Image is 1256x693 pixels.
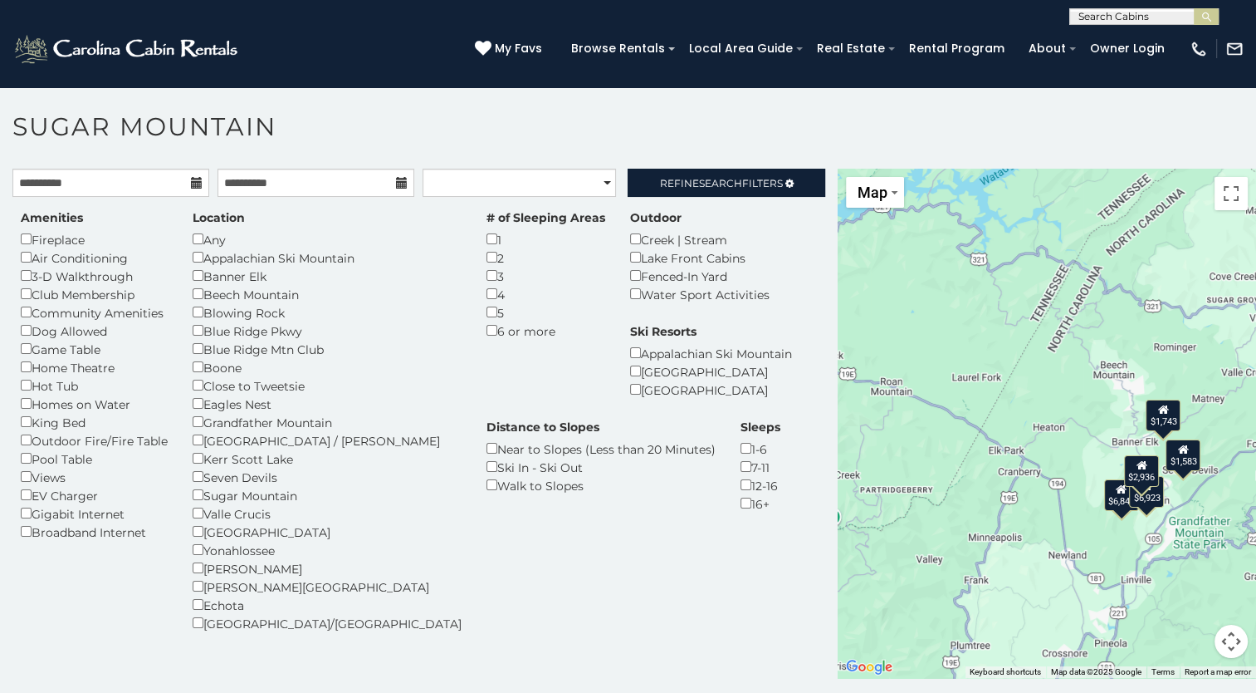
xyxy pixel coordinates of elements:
[21,468,168,486] div: Views
[193,340,462,358] div: Blue Ridge Mtn Club
[486,248,605,267] div: 2
[486,458,716,476] div: Ski In - Ski Out
[1124,455,1159,487] div: $2,936
[1225,40,1244,58] img: mail-regular-white.png
[630,248,770,267] div: Lake Front Cabins
[1103,479,1138,510] div: $6,841
[563,36,673,61] a: Browse Rentals
[21,376,168,395] div: Hot Tub
[193,559,462,577] div: [PERSON_NAME]
[1166,440,1200,471] div: $1,583
[21,504,168,523] div: Gigabit Internet
[740,419,780,435] label: Sleeps
[699,177,742,189] span: Search
[846,177,904,208] button: Change map style
[1214,177,1248,210] button: Toggle fullscreen view
[1146,400,1180,431] div: $1,743
[1020,36,1074,61] a: About
[193,358,462,376] div: Boone
[1185,667,1251,676] a: Report a map error
[193,486,462,504] div: Sugar Mountain
[193,468,462,486] div: Seven Devils
[630,285,770,303] div: Water Sport Activities
[193,303,462,322] div: Blowing Rock
[193,230,462,248] div: Any
[193,267,462,285] div: Banner Elk
[630,381,792,399] div: [GEOGRAPHIC_DATA]
[21,413,168,431] div: King Bed
[193,541,462,559] div: Yonahlossee
[486,303,605,322] div: 5
[740,476,780,494] div: 12-16
[486,440,716,458] div: Near to Slopes (Less than 20 Minutes)
[1082,36,1173,61] a: Owner Login
[740,458,780,476] div: 7-11
[630,209,682,226] label: Outdoor
[193,413,462,431] div: Grandfather Mountain
[21,340,168,358] div: Game Table
[21,209,83,226] label: Amenities
[486,419,599,435] label: Distance to Slopes
[486,285,605,303] div: 4
[21,395,168,413] div: Homes on Water
[21,303,168,322] div: Community Amenities
[193,248,462,267] div: Appalachian Ski Mountain
[193,209,245,226] label: Location
[193,504,462,523] div: Valle Crucis
[858,184,887,201] span: Map
[660,177,783,189] span: Refine Filters
[193,285,462,303] div: Beech Mountain
[842,656,897,678] img: Google
[630,267,770,285] div: Fenced-In Yard
[486,230,605,248] div: 1
[486,209,605,226] label: # of Sleeping Areas
[21,450,168,468] div: Pool Table
[486,476,716,494] div: Walk to Slopes
[12,32,242,66] img: White-1-2.png
[628,169,824,197] a: RefineSearchFilters
[1214,625,1248,658] button: Map camera controls
[21,248,168,267] div: Air Conditioning
[1151,667,1175,676] a: Terms (opens in new tab)
[193,450,462,468] div: Kerr Scott Lake
[740,440,780,458] div: 1-6
[193,577,462,596] div: [PERSON_NAME][GEOGRAPHIC_DATA]
[21,431,168,450] div: Outdoor Fire/Fire Table
[21,230,168,248] div: Fireplace
[21,358,168,376] div: Home Theatre
[740,494,780,513] div: 16+
[842,656,897,678] a: Open this area in Google Maps (opens a new window)
[193,322,462,340] div: Blue Ridge Pkwy
[1190,40,1208,58] img: phone-regular-white.png
[193,431,462,450] div: [GEOGRAPHIC_DATA] / [PERSON_NAME]
[809,36,893,61] a: Real Estate
[193,614,462,632] div: [GEOGRAPHIC_DATA]/[GEOGRAPHIC_DATA]
[681,36,801,61] a: Local Area Guide
[21,267,168,285] div: 3-D Walkthrough
[630,230,770,248] div: Creek | Stream
[21,486,168,504] div: EV Charger
[21,285,168,303] div: Club Membership
[486,267,605,285] div: 3
[475,40,546,58] a: My Favs
[21,523,168,541] div: Broadband Internet
[630,323,696,340] label: Ski Resorts
[1129,476,1164,508] div: $6,923
[193,596,462,614] div: Echota
[193,376,462,395] div: Close to Tweetsie
[193,395,462,413] div: Eagles Nest
[21,322,168,340] div: Dog Allowed
[495,40,542,57] span: My Favs
[970,666,1041,678] button: Keyboard shortcuts
[1051,667,1141,676] span: Map data ©2025 Google
[901,36,1013,61] a: Rental Program
[630,344,792,362] div: Appalachian Ski Mountain
[193,523,462,541] div: [GEOGRAPHIC_DATA]
[630,362,792,381] div: [GEOGRAPHIC_DATA]
[486,322,605,340] div: 6 or more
